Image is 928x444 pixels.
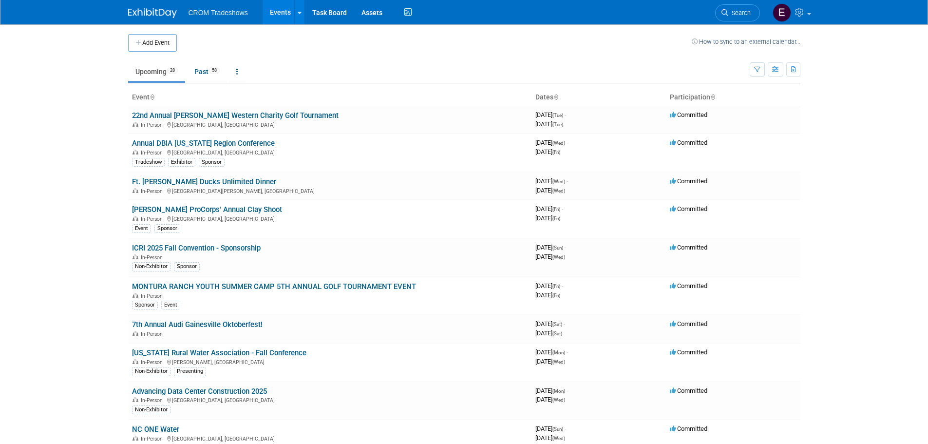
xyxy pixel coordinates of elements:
span: - [567,348,568,356]
span: (Wed) [552,179,565,184]
span: Search [728,9,751,17]
span: [DATE] [535,205,563,212]
a: Sort by Participation Type [710,93,715,101]
div: Sponsor [174,262,200,271]
span: (Wed) [552,359,565,365]
th: Event [128,89,531,106]
span: (Fri) [552,150,560,155]
span: [DATE] [535,282,563,290]
a: 22nd Annual [PERSON_NAME] Western Charity Golf Tournament [132,111,339,120]
a: Search [715,4,760,21]
div: [GEOGRAPHIC_DATA], [GEOGRAPHIC_DATA] [132,120,528,128]
div: [GEOGRAPHIC_DATA][PERSON_NAME], [GEOGRAPHIC_DATA] [132,187,528,194]
span: (Tue) [552,113,563,118]
a: Past58 [187,62,227,81]
span: [DATE] [535,396,565,403]
span: - [565,244,566,251]
img: In-Person Event [133,331,138,336]
div: [GEOGRAPHIC_DATA], [GEOGRAPHIC_DATA] [132,214,528,222]
span: [DATE] [535,387,568,394]
span: (Sun) [552,426,563,432]
span: (Mon) [552,388,565,394]
span: [DATE] [535,187,565,194]
span: [DATE] [535,348,568,356]
span: (Mon) [552,350,565,355]
span: [DATE] [535,244,566,251]
span: - [567,139,568,146]
span: Committed [670,387,707,394]
th: Dates [531,89,666,106]
span: [DATE] [535,120,563,128]
span: In-Person [141,188,166,194]
span: - [565,425,566,432]
div: Presenting [174,367,206,376]
img: In-Person Event [133,293,138,298]
span: Committed [670,111,707,118]
a: Sort by Start Date [553,93,558,101]
span: - [567,387,568,394]
div: Event [161,301,180,309]
span: In-Person [141,331,166,337]
div: Non-Exhibitor [132,262,170,271]
span: (Fri) [552,216,560,221]
span: Committed [670,177,707,185]
span: [DATE] [535,253,565,260]
span: In-Person [141,122,166,128]
span: In-Person [141,254,166,261]
img: In-Person Event [133,122,138,127]
a: Annual DBIA [US_STATE] Region Conference [132,139,275,148]
a: Advancing Data Center Construction 2025 [132,387,267,396]
a: NC ONE Water [132,425,179,434]
span: (Wed) [552,140,565,146]
th: Participation [666,89,800,106]
span: Committed [670,244,707,251]
a: ICRI 2025 Fall Convention - Sponsorship [132,244,261,252]
button: Add Event [128,34,177,52]
span: In-Person [141,397,166,404]
img: In-Person Event [133,188,138,193]
span: (Sat) [552,322,562,327]
img: In-Person Event [133,436,138,441]
a: Upcoming28 [128,62,185,81]
span: - [565,111,566,118]
span: - [562,205,563,212]
a: [PERSON_NAME] ProCorps' Annual Clay Shoot [132,205,282,214]
span: Committed [670,139,707,146]
div: Non-Exhibitor [132,405,170,414]
span: (Fri) [552,284,560,289]
span: [DATE] [535,425,566,432]
span: (Sat) [552,331,562,336]
span: 58 [209,67,220,74]
a: 7th Annual Audi Gainesville Oktoberfest! [132,320,263,329]
span: (Wed) [552,254,565,260]
span: Committed [670,425,707,432]
span: (Sun) [552,245,563,251]
div: Non-Exhibitor [132,367,170,376]
div: Exhibitor [168,158,195,167]
img: In-Person Event [133,254,138,259]
span: [DATE] [535,177,568,185]
div: Sponsor [154,224,180,233]
span: Committed [670,282,707,290]
span: In-Person [141,216,166,222]
span: [DATE] [535,434,565,442]
a: MONTURA RANCH YOUTH SUMMER CAMP 5TH ANNUAL GOLF TOURNAMENT EVENT [132,282,416,291]
div: [GEOGRAPHIC_DATA], [GEOGRAPHIC_DATA] [132,148,528,156]
span: [DATE] [535,139,568,146]
img: Eden Burleigh [773,3,791,22]
div: [PERSON_NAME], [GEOGRAPHIC_DATA] [132,358,528,366]
img: In-Person Event [133,359,138,364]
span: (Wed) [552,397,565,403]
img: In-Person Event [133,397,138,402]
span: (Fri) [552,293,560,298]
span: [DATE] [535,358,565,365]
span: 28 [167,67,178,74]
span: In-Person [141,436,166,442]
a: Ft. [PERSON_NAME] Ducks Unlimited Dinner [132,177,276,186]
span: [DATE] [535,111,566,118]
span: - [567,177,568,185]
div: Sponsor [132,301,158,309]
span: [DATE] [535,148,560,155]
div: [GEOGRAPHIC_DATA], [GEOGRAPHIC_DATA] [132,396,528,404]
img: In-Person Event [133,216,138,221]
